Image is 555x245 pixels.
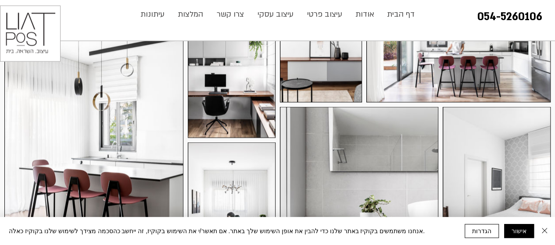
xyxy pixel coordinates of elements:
[477,10,542,24] a: 054-5260106
[212,6,248,23] p: צרו קשר
[136,6,169,23] p: עיתונות
[303,6,347,23] p: עיצוב פרטי
[253,6,298,23] p: עיצוב עסקי
[173,6,208,23] p: המלצות
[171,6,210,23] a: המלצות
[465,224,499,238] button: הגדרות
[301,6,349,23] a: עיצוב פרטי
[539,224,550,238] button: סגירה
[539,225,550,236] img: סגירה
[381,6,421,23] a: דף הבית
[251,6,301,23] a: עיצוב עסקי
[351,6,379,23] p: אודות
[210,6,251,23] a: צרו קשר
[349,6,381,23] a: אודות
[134,6,171,23] a: עיתונות
[133,6,422,23] nav: אתר
[504,224,534,238] button: אישור
[383,6,419,23] p: דף הבית
[9,227,425,235] span: אנחנו משתמשים בקוקיז באתר שלנו כדי להבין את אופן השימוש שלך באתר. אם תאשר/י את השימוש בקוקיז, זה ...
